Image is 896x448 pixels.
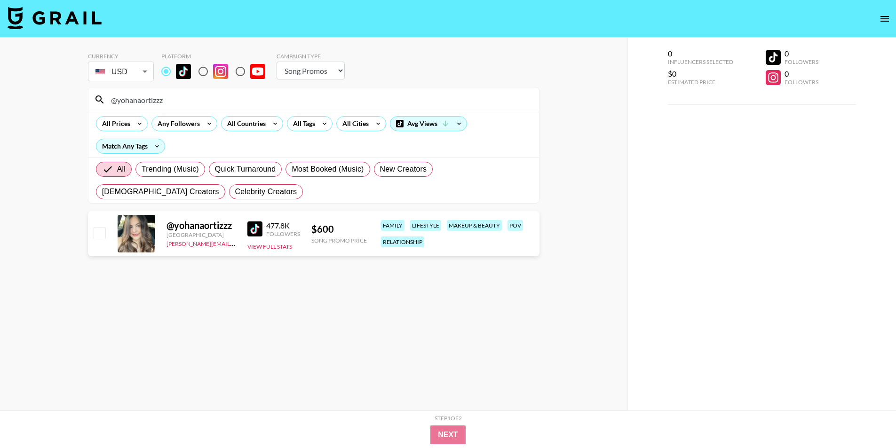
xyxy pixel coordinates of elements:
div: [GEOGRAPHIC_DATA] [167,231,236,238]
button: Next [430,425,466,444]
div: Followers [785,79,818,86]
button: View Full Stats [247,243,292,250]
div: Followers [266,230,300,237]
div: Followers [785,58,818,65]
div: 0 [785,49,818,58]
div: pov [507,220,523,231]
div: Currency [88,53,154,60]
div: All Prices [96,117,132,131]
div: Platform [161,53,273,60]
div: makeup & beauty [447,220,502,231]
button: open drawer [875,9,894,28]
div: Any Followers [152,117,202,131]
div: All Cities [337,117,371,131]
div: relationship [381,236,424,247]
input: Search by User Name [105,92,533,107]
img: TikTok [247,221,262,236]
div: All Tags [287,117,317,131]
div: 0 [785,69,818,79]
a: [PERSON_NAME][EMAIL_ADDRESS][PERSON_NAME][DOMAIN_NAME] [167,238,350,247]
div: $ 600 [311,223,367,235]
img: TikTok [176,64,191,79]
span: Celebrity Creators [235,186,297,197]
div: family [381,220,404,231]
img: YouTube [250,64,265,79]
iframe: Drift Widget Chat Controller [849,401,885,437]
div: Match Any Tags [96,139,165,153]
div: Influencers Selected [668,58,733,65]
div: $0 [668,69,733,79]
span: All [117,164,126,175]
img: Grail Talent [8,7,102,29]
div: Estimated Price [668,79,733,86]
span: New Creators [380,164,427,175]
span: Trending (Music) [142,164,199,175]
div: USD [90,63,152,80]
span: Quick Turnaround [215,164,276,175]
div: Song Promo Price [311,237,367,244]
img: Instagram [213,64,228,79]
div: lifestyle [410,220,441,231]
span: Most Booked (Music) [292,164,364,175]
span: [DEMOGRAPHIC_DATA] Creators [102,186,219,197]
div: 0 [668,49,733,58]
div: Campaign Type [277,53,345,60]
div: Avg Views [390,117,467,131]
div: 477.8K [266,221,300,230]
div: All Countries [222,117,268,131]
div: Step 1 of 2 [435,415,462,422]
div: @ yohanaortizzz [167,220,236,231]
